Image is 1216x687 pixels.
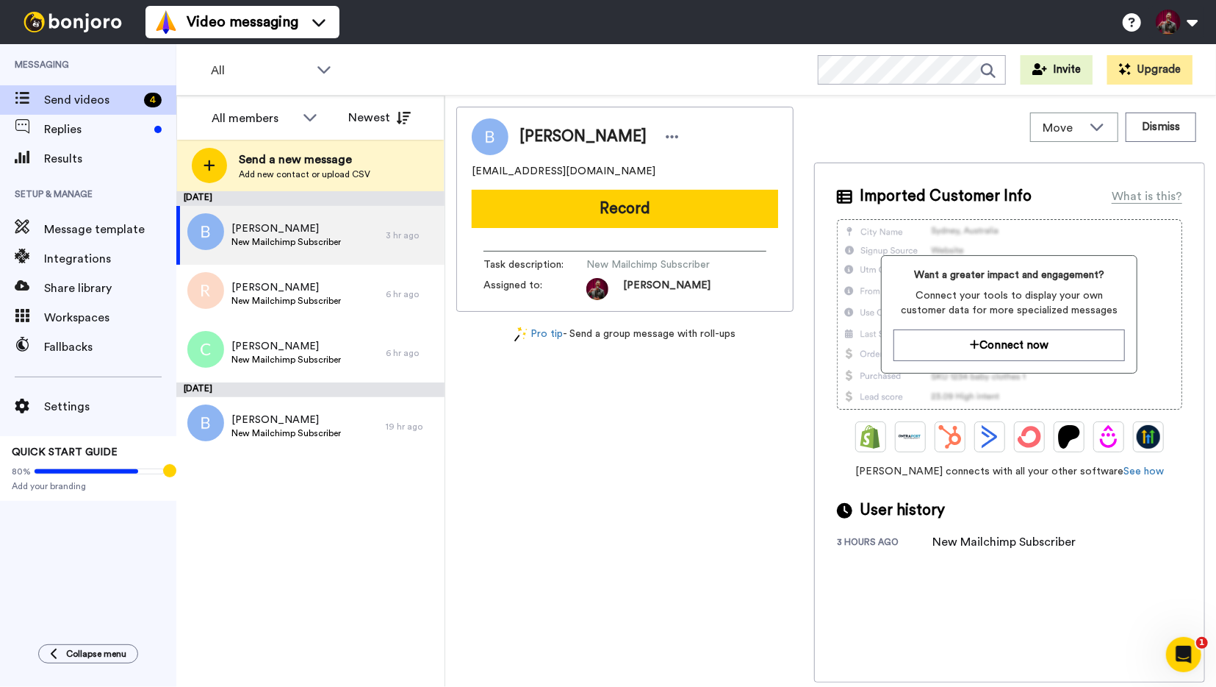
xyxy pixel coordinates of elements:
[231,280,341,295] span: [PERSON_NAME]
[893,268,1125,282] span: Want a greater impact and engagement?
[44,91,138,109] span: Send videos
[231,339,341,354] span: [PERSON_NAME]
[472,190,778,228] button: Record
[187,331,224,368] img: c.png
[44,309,176,327] span: Workspaces
[231,354,341,366] span: New Mailchimp Subscriber
[231,413,341,427] span: [PERSON_NAME]
[932,533,1076,551] div: New Mailchimp Subscriber
[44,280,176,297] span: Share library
[38,644,138,663] button: Collapse menu
[456,327,794,342] div: - Send a group message with roll-ups
[899,425,922,449] img: Ontraport
[12,480,165,492] span: Add your branding
[893,288,1125,318] span: Connect your tools to display your own customer data for more specialized messages
[386,421,437,433] div: 19 hr ago
[44,250,176,268] span: Integrations
[66,648,126,660] span: Collapse menu
[938,425,962,449] img: Hubspot
[18,12,128,32] img: bj-logo-header-white.svg
[239,151,370,168] span: Send a new message
[837,464,1182,479] span: [PERSON_NAME] connects with all your other software
[978,425,1001,449] img: ActiveCampaign
[176,191,445,206] div: [DATE]
[860,499,945,522] span: User history
[1043,119,1082,137] span: Move
[176,382,445,397] div: [DATE]
[623,278,710,300] span: [PERSON_NAME]
[44,121,148,138] span: Replies
[483,278,586,300] span: Assigned to:
[231,427,341,439] span: New Mailchimp Subscriber
[239,168,370,180] span: Add new contact or upload CSV
[12,466,31,477] span: 80%
[472,118,508,155] img: Image of Liz
[211,62,309,79] span: All
[586,278,608,300] img: d923b0b4-c548-4750-9d5e-73e83e3289c6-1756157360.jpg
[163,464,176,477] div: Tooltip anchor
[386,288,437,300] div: 6 hr ago
[231,295,341,307] span: New Mailchimp Subscriber
[386,229,437,241] div: 3 hr ago
[44,398,176,416] span: Settings
[586,257,726,272] span: New Mailchimp Subscriber
[1123,466,1164,477] a: See how
[44,150,176,168] span: Results
[483,257,586,272] span: Task description :
[44,221,176,238] span: Message template
[187,405,224,441] img: b.png
[860,185,1032,207] span: Imported Customer Info
[514,327,528,342] img: magic-wand.svg
[1126,113,1196,142] button: Dismiss
[12,447,118,458] span: QUICK START GUIDE
[1166,637,1201,672] iframe: Intercom live chat
[1097,425,1120,449] img: Drip
[231,221,341,236] span: [PERSON_NAME]
[144,93,162,107] div: 4
[519,126,647,148] span: [PERSON_NAME]
[187,272,224,309] img: r.png
[837,536,932,551] div: 3 hours ago
[859,425,882,449] img: Shopify
[1018,425,1041,449] img: ConvertKit
[1196,637,1208,649] span: 1
[1112,188,1182,205] div: What is this?
[187,12,298,32] span: Video messaging
[1021,55,1093,85] button: Invite
[212,110,295,127] div: All members
[1137,425,1160,449] img: GoHighLevel
[472,164,655,179] span: [EMAIL_ADDRESS][DOMAIN_NAME]
[893,330,1125,361] button: Connect now
[514,327,563,342] a: Pro tip
[187,213,224,250] img: b.png
[231,236,341,248] span: New Mailchimp Subscriber
[44,338,176,356] span: Fallbacks
[386,347,437,359] div: 6 hr ago
[154,10,178,34] img: vm-color.svg
[1107,55,1192,85] button: Upgrade
[1057,425,1081,449] img: Patreon
[337,103,422,132] button: Newest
